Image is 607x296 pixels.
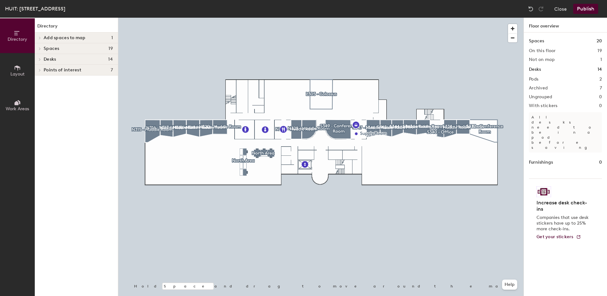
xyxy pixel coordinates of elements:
[5,5,65,13] div: HUIT: [STREET_ADDRESS]
[536,234,573,239] span: Get your stickers
[600,57,602,62] h2: 1
[111,68,113,73] span: 7
[529,48,556,53] h2: On this floor
[599,77,602,82] h2: 2
[529,66,541,73] h1: Desks
[44,35,86,40] span: Add spaces to map
[598,48,602,53] h2: 19
[538,6,544,12] img: Redo
[529,94,552,100] h2: Ungrouped
[554,4,567,14] button: Close
[529,86,548,91] h2: Archived
[35,23,118,33] h1: Directory
[529,38,544,45] h1: Spaces
[44,46,59,51] span: Spaces
[111,35,113,40] span: 1
[536,200,591,212] h4: Increase desk check-ins
[599,103,602,108] h2: 0
[524,18,607,33] h1: Floor overview
[529,57,555,62] h2: Not on map
[597,38,602,45] h1: 20
[44,57,56,62] span: Desks
[44,68,81,73] span: Points of interest
[536,215,591,232] p: Companies that use desk stickers have up to 25% more check-ins.
[598,66,602,73] h1: 14
[573,4,598,14] button: Publish
[8,37,27,42] span: Directory
[599,159,602,166] h1: 0
[10,71,25,77] span: Layout
[108,46,113,51] span: 19
[529,112,602,153] p: All desks need to be in a pod before saving
[502,280,517,290] button: Help
[108,57,113,62] span: 14
[529,103,558,108] h2: With stickers
[6,106,29,112] span: Work Areas
[529,159,553,166] h1: Furnishings
[529,77,538,82] h2: Pods
[599,94,602,100] h2: 0
[536,234,581,240] a: Get your stickers
[528,6,534,12] img: Undo
[600,86,602,91] h2: 7
[536,186,551,197] img: Sticker logo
